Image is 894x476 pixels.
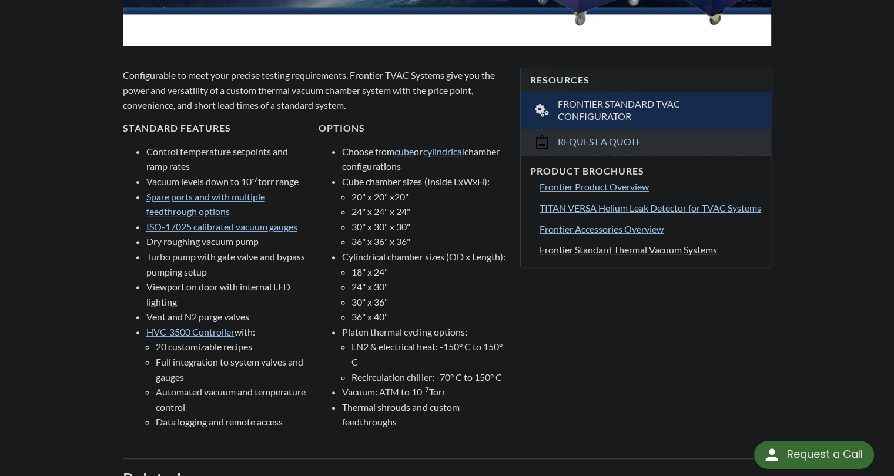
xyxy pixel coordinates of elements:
[351,370,506,385] li: Recirculation chiller: -70° C to 150° C
[558,98,735,123] span: Frontier Standard TVAC Configurator
[351,189,506,205] li: 20" x 20" x20"
[540,244,717,255] span: Frontier Standard Thermal Vacuum Systems
[351,204,506,219] li: 24" x 24" x 24"
[252,175,258,183] sup: -7
[123,68,507,113] p: Configurable to meet your precise testing requirements, Frontier TVAC Systems give you the power ...
[540,242,761,257] a: Frontier Standard Thermal Vacuum Systems
[423,146,464,157] a: cylindrical
[342,384,506,400] li: Vacuum: ATM to 10 Torr
[530,74,761,86] h4: Resources
[422,385,428,394] sup: -7
[146,221,297,232] a: ISO-17025 calibrated vacuum gauges
[123,122,310,135] h4: Standard Features
[146,249,310,279] li: Turbo pump with gate valve and bypass pumping setup
[156,414,310,430] li: Data logging and remote access
[342,249,506,324] li: Cylindrical chamber sizes (OD x Length):
[394,146,414,157] a: cube
[146,326,235,337] a: HVC-3500 Controller
[351,279,506,294] li: 24" x 30"
[351,294,506,310] li: 30" x 36"
[342,324,506,384] li: Platen thermal cycling options:
[319,122,506,135] h4: Options
[146,191,265,217] a: Spare ports and with multiple feedthrough options
[156,339,310,354] li: 20 customizable recipes
[540,223,664,234] span: Frontier Accessories Overview
[146,174,310,189] li: Vacuum levels down to 10 torr range
[342,174,506,249] li: Cube chamber sizes (Inside LxWxH):
[786,441,862,468] div: Request a Call
[521,129,771,155] a: Request a Quote
[146,309,310,324] li: Vent and N2 purge valves
[754,441,874,469] div: Request a Call
[351,339,506,369] li: LN2 & electrical heat: -150° C to 150° C
[156,384,310,414] li: Automated vacuum and temperature control
[521,92,771,129] a: Frontier Standard TVAC Configurator
[342,144,506,174] li: Choose from or chamber configurations
[146,279,310,309] li: Viewport on door with internal LED lighting
[351,219,506,234] li: 30" x 30" x 30"
[146,324,310,430] li: with:
[351,264,506,280] li: 18" x 24"
[146,234,310,249] li: Dry roughing vacuum pump
[762,445,781,464] img: round button
[540,179,761,195] a: Frontier Product Overview
[558,136,641,148] span: Request a Quote
[351,234,506,249] li: 36" x 36" x 36"
[540,202,761,213] span: TITAN VERSA Helium Leak Detector for TVAC Systems
[146,144,310,174] li: Control temperature setpoints and ramp rates
[530,165,761,177] h4: Product Brochures
[351,309,506,324] li: 36" x 40"
[540,222,761,237] a: Frontier Accessories Overview
[540,181,649,192] span: Frontier Product Overview
[342,400,506,430] li: Thermal shrouds and custom feedthroughs
[540,200,761,216] a: TITAN VERSA Helium Leak Detector for TVAC Systems
[156,354,310,384] li: Full integration to system valves and gauges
